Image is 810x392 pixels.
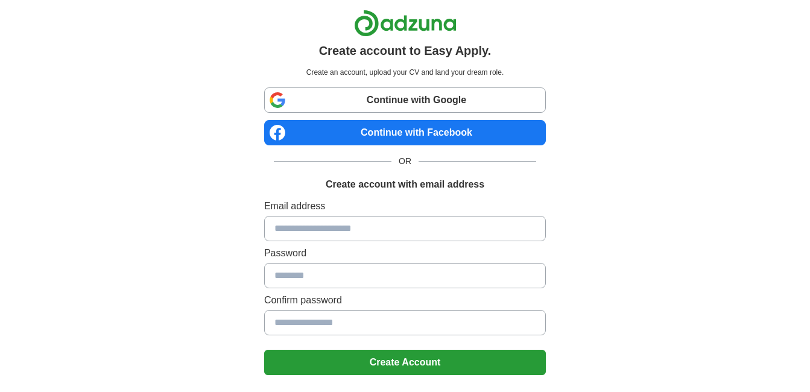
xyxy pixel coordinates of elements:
label: Password [264,246,546,261]
img: Adzuna logo [354,10,457,37]
label: Email address [264,199,546,213]
h1: Create account with email address [326,177,484,192]
p: Create an account, upload your CV and land your dream role. [267,67,543,78]
a: Continue with Google [264,87,546,113]
button: Create Account [264,350,546,375]
h1: Create account to Easy Apply. [319,42,492,60]
label: Confirm password [264,293,546,308]
span: OR [391,155,419,168]
a: Continue with Facebook [264,120,546,145]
